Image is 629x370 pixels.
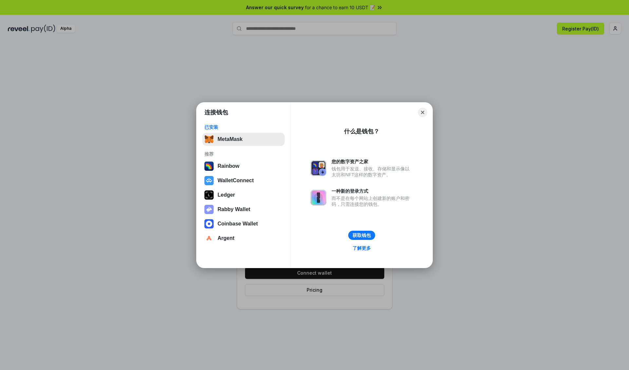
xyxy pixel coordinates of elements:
[348,231,375,240] button: 获取钱包
[344,127,379,135] div: 什么是钱包？
[332,188,413,194] div: 一种新的登录方式
[202,188,285,202] button: Ledger
[311,190,326,205] img: svg+xml,%3Csvg%20xmlns%3D%22http%3A%2F%2Fwww.w3.org%2F2000%2Fsvg%22%20fill%3D%22none%22%20viewBox...
[204,176,214,185] img: svg+xml,%3Csvg%20width%3D%2228%22%20height%3D%2228%22%20viewBox%3D%220%200%2028%2028%22%20fill%3D...
[204,234,214,243] img: svg+xml,%3Csvg%20width%3D%2228%22%20height%3D%2228%22%20viewBox%3D%220%200%2028%2028%22%20fill%3D...
[204,135,214,144] img: svg+xml,%3Csvg%20fill%3D%22none%22%20height%3D%2233%22%20viewBox%3D%220%200%2035%2033%22%20width%...
[418,108,427,117] button: Close
[204,124,283,130] div: 已安装
[204,219,214,228] img: svg+xml,%3Csvg%20width%3D%2228%22%20height%3D%2228%22%20viewBox%3D%220%200%2028%2028%22%20fill%3D...
[204,162,214,171] img: svg+xml,%3Csvg%20width%3D%22120%22%20height%3D%22120%22%20viewBox%3D%220%200%20120%20120%22%20fil...
[202,160,285,173] button: Rainbow
[218,192,235,198] div: Ledger
[353,245,371,251] div: 了解更多
[218,206,250,212] div: Rabby Wallet
[332,159,413,165] div: 您的数字资产之家
[332,166,413,178] div: 钱包用于发送、接收、存储和显示像以太坊和NFT这样的数字资产。
[218,235,235,241] div: Argent
[218,178,254,184] div: WalletConnect
[204,151,283,157] div: 推荐
[204,190,214,200] img: svg+xml,%3Csvg%20xmlns%3D%22http%3A%2F%2Fwww.w3.org%2F2000%2Fsvg%22%20width%3D%2228%22%20height%3...
[332,195,413,207] div: 而不是在每个网站上创建新的账户和密码，只需连接您的钱包。
[202,203,285,216] button: Rabby Wallet
[202,232,285,245] button: Argent
[204,108,228,116] h1: 连接钱包
[202,217,285,230] button: Coinbase Wallet
[202,174,285,187] button: WalletConnect
[218,163,239,169] div: Rainbow
[353,232,371,238] div: 获取钱包
[218,136,242,142] div: MetaMask
[202,133,285,146] button: MetaMask
[218,221,258,227] div: Coinbase Wallet
[311,160,326,176] img: svg+xml,%3Csvg%20xmlns%3D%22http%3A%2F%2Fwww.w3.org%2F2000%2Fsvg%22%20fill%3D%22none%22%20viewBox...
[349,244,375,252] a: 了解更多
[204,205,214,214] img: svg+xml,%3Csvg%20xmlns%3D%22http%3A%2F%2Fwww.w3.org%2F2000%2Fsvg%22%20fill%3D%22none%22%20viewBox...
